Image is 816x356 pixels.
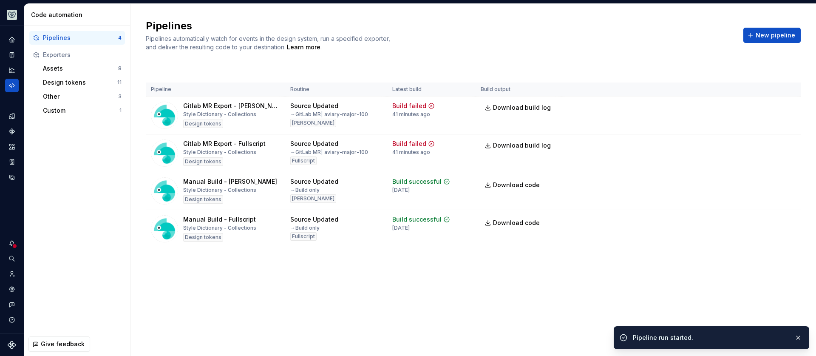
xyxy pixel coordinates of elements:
[43,78,117,87] div: Design tokens
[476,83,561,97] th: Build output
[40,76,125,89] button: Design tokens11
[8,341,16,349] svg: Supernova Logo
[183,177,277,186] div: Manual Build - [PERSON_NAME]
[117,79,122,86] div: 11
[118,93,122,100] div: 3
[5,79,19,92] a: Code automation
[290,225,320,231] div: → Build only
[7,10,17,20] img: 256e2c79-9abd-4d59-8978-03feab5a3943.png
[5,282,19,296] a: Settings
[493,181,540,189] span: Download code
[40,104,125,117] a: Custom1
[493,103,551,112] span: Download build log
[481,138,556,153] button: Download build log
[743,28,801,43] button: New pipeline
[28,336,90,352] button: Give feedback
[481,100,556,115] button: Download build log
[5,125,19,138] a: Components
[392,140,426,148] div: Build failed
[183,149,256,156] div: Style Dictionary - Collections
[290,187,320,194] div: → Build only
[392,111,430,118] div: 41 minutes ago
[290,149,368,156] div: → GitLab MR aviary-major-100
[290,177,338,186] div: Source Updated
[43,34,118,42] div: Pipelines
[290,102,338,110] div: Source Updated
[146,19,733,33] h2: Pipelines
[290,140,338,148] div: Source Updated
[5,155,19,169] a: Storybook stories
[5,298,19,311] button: Contact support
[5,48,19,62] a: Documentation
[286,44,322,51] span: .
[118,65,122,72] div: 8
[290,194,336,203] div: [PERSON_NAME]
[183,187,256,194] div: Style Dictionary - Collections
[481,215,545,231] a: Download code
[5,252,19,265] div: Search ⌘K
[392,149,430,156] div: 41 minutes ago
[290,111,368,118] div: → GitLab MR aviary-major-100
[392,102,426,110] div: Build failed
[290,215,338,224] div: Source Updated
[146,35,392,51] span: Pipelines automatically watch for events in the design system, run a specified exporter, and deli...
[290,232,317,241] div: Fullscript
[387,83,476,97] th: Latest build
[119,107,122,114] div: 1
[183,111,256,118] div: Style Dictionary - Collections
[290,157,317,165] div: Fullscript
[183,215,256,224] div: Manual Build - Fullscript
[321,111,323,117] span: |
[183,140,266,148] div: Gitlab MR Export - Fullscript
[40,90,125,103] button: Other3
[146,83,285,97] th: Pipeline
[5,140,19,154] a: Assets
[481,177,545,193] a: Download code
[183,233,223,242] div: Design tokens
[756,31,795,40] span: New pipeline
[43,106,119,115] div: Custom
[493,141,551,150] span: Download build log
[118,34,122,41] div: 4
[43,51,122,59] div: Exporters
[287,43,320,51] a: Learn more
[5,267,19,281] a: Invite team
[29,31,125,45] button: Pipelines4
[633,333,788,342] div: Pipeline run started.
[5,171,19,184] a: Data sources
[40,62,125,75] button: Assets8
[5,236,19,250] button: Notifications
[392,187,410,194] div: [DATE]
[321,149,323,155] span: |
[5,33,19,46] a: Home
[43,64,118,73] div: Assets
[183,120,223,128] div: Design tokens
[493,219,540,227] span: Download code
[31,11,127,19] div: Code automation
[43,92,118,101] div: Other
[183,225,256,231] div: Style Dictionary - Collections
[41,340,85,348] span: Give feedback
[392,215,442,224] div: Build successful
[183,157,223,166] div: Design tokens
[5,63,19,77] a: Analytics
[183,195,223,204] div: Design tokens
[285,83,387,97] th: Routine
[392,177,442,186] div: Build successful
[392,225,410,231] div: [DATE]
[290,119,336,127] div: [PERSON_NAME]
